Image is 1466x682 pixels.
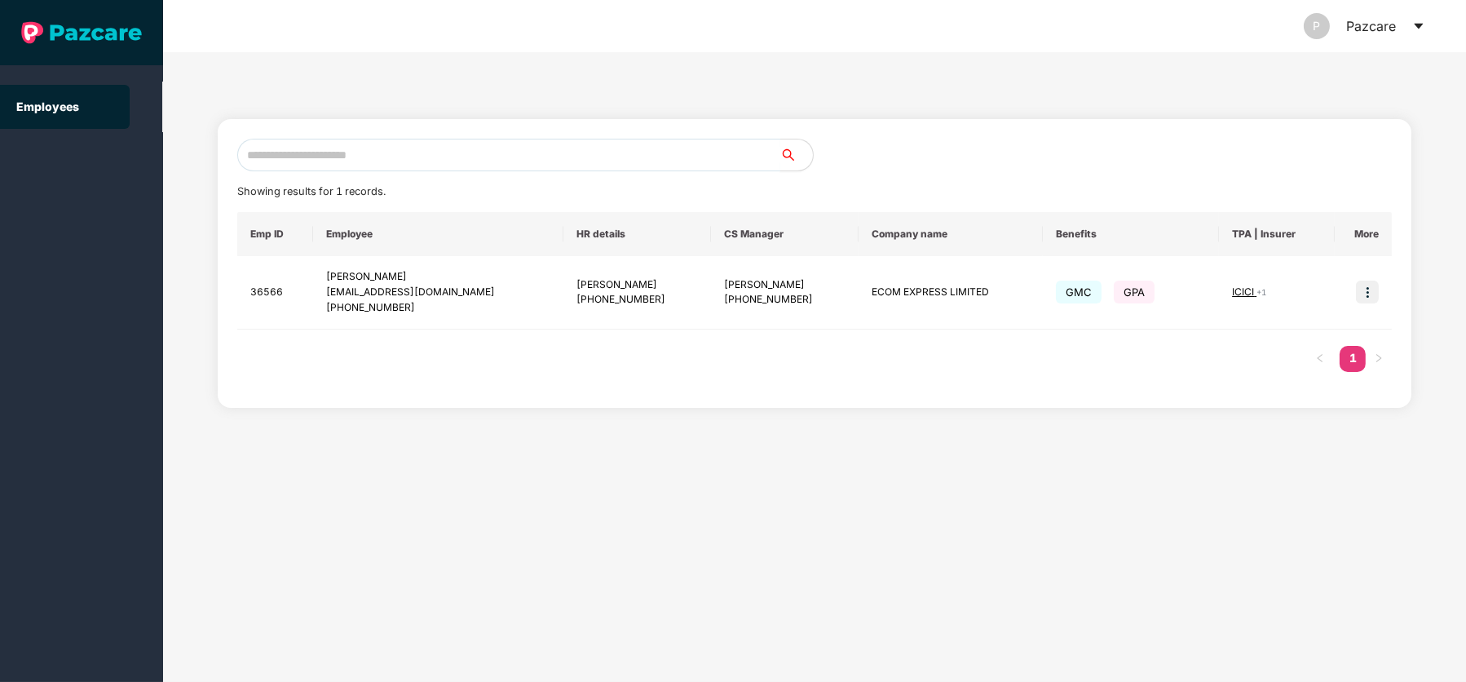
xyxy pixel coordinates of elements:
[326,285,550,300] div: [EMAIL_ADDRESS][DOMAIN_NAME]
[326,269,550,285] div: [PERSON_NAME]
[1366,346,1392,372] li: Next Page
[237,185,386,197] span: Showing results for 1 records.
[1056,281,1102,303] span: GMC
[1232,286,1256,298] span: ICICI
[1335,212,1393,256] th: More
[1374,353,1384,363] span: right
[1315,353,1325,363] span: left
[1307,346,1333,372] li: Previous Page
[1256,287,1266,297] span: + 1
[1307,346,1333,372] button: left
[16,100,79,113] a: Employees
[576,292,698,308] div: [PHONE_NUMBER]
[1340,346,1366,370] a: 1
[859,212,1043,256] th: Company name
[724,292,846,308] div: [PHONE_NUMBER]
[859,256,1043,330] td: ECOM EXPRESS LIMITED
[724,277,846,293] div: [PERSON_NAME]
[1356,281,1379,303] img: icon
[1366,346,1392,372] button: right
[1314,13,1321,39] span: P
[779,148,813,162] span: search
[1219,212,1334,256] th: TPA | Insurer
[237,256,314,330] td: 36566
[1043,212,1219,256] th: Benefits
[711,212,859,256] th: CS Manager
[1412,20,1425,33] span: caret-down
[237,212,314,256] th: Emp ID
[313,212,563,256] th: Employee
[779,139,814,171] button: search
[1340,346,1366,372] li: 1
[576,277,698,293] div: [PERSON_NAME]
[326,300,550,316] div: [PHONE_NUMBER]
[563,212,711,256] th: HR details
[1114,281,1155,303] span: GPA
